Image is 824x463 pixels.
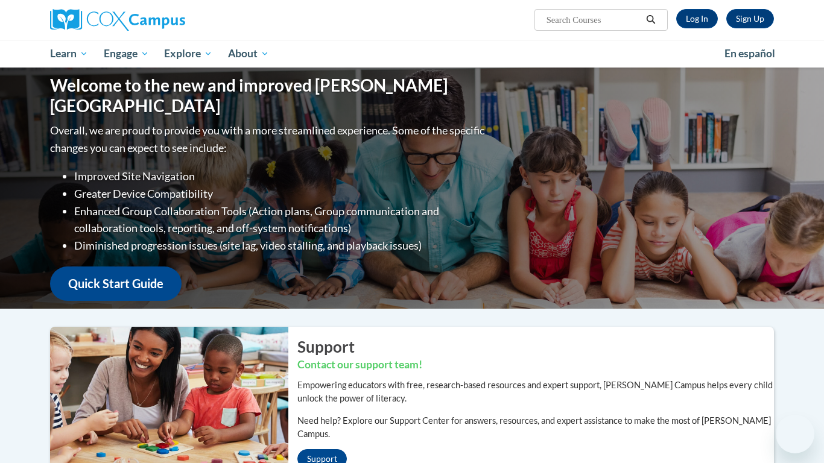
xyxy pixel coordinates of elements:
[50,46,88,61] span: Learn
[545,13,642,27] input: Search Courses
[642,13,660,27] button: Search
[74,185,487,203] li: Greater Device Compatibility
[74,203,487,238] li: Enhanced Group Collaboration Tools (Action plans, Group communication and collaboration tools, re...
[717,41,783,66] a: En español
[164,46,212,61] span: Explore
[50,9,185,31] img: Cox Campus
[32,40,792,68] div: Main menu
[228,46,269,61] span: About
[50,75,487,116] h1: Welcome to the new and improved [PERSON_NAME][GEOGRAPHIC_DATA]
[297,379,774,405] p: Empowering educators with free, research-based resources and expert support, [PERSON_NAME] Campus...
[50,122,487,157] p: Overall, we are proud to provide you with a more streamlined experience. Some of the specific cha...
[74,168,487,185] li: Improved Site Navigation
[50,266,182,301] a: Quick Start Guide
[156,40,220,68] a: Explore
[726,9,774,28] a: Register
[74,237,487,254] li: Diminished progression issues (site lag, video stalling, and playback issues)
[297,336,774,357] h2: Support
[724,47,775,60] span: En español
[676,9,718,28] a: Log In
[96,40,157,68] a: Engage
[297,414,774,441] p: Need help? Explore our Support Center for answers, resources, and expert assistance to make the m...
[50,9,279,31] a: Cox Campus
[220,40,277,68] a: About
[104,46,149,61] span: Engage
[776,415,814,453] iframe: Button to launch messaging window
[297,357,774,373] h3: Contact our support team!
[42,40,96,68] a: Learn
